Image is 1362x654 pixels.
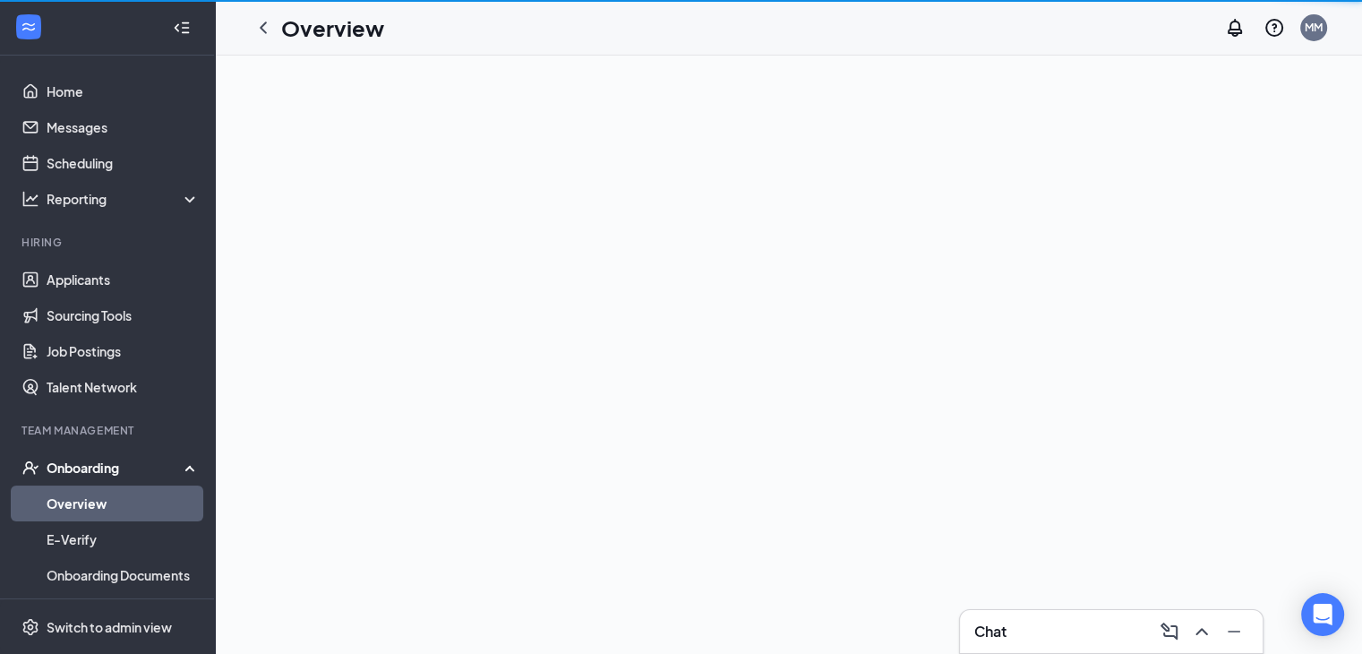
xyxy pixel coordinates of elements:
h3: Chat [974,622,1007,641]
svg: ComposeMessage [1159,621,1180,642]
svg: QuestionInfo [1263,17,1285,39]
a: Sourcing Tools [47,297,200,333]
div: MM [1305,20,1323,35]
a: Onboarding Documents [47,557,200,593]
div: Open Intercom Messenger [1301,593,1344,636]
a: Home [47,73,200,109]
button: Minimize [1220,617,1248,646]
svg: ChevronUp [1191,621,1212,642]
svg: Minimize [1223,621,1245,642]
div: Switch to admin view [47,618,172,636]
svg: Settings [21,618,39,636]
button: ChevronUp [1187,617,1216,646]
svg: WorkstreamLogo [20,18,38,36]
svg: Notifications [1224,17,1246,39]
a: Talent Network [47,369,200,405]
svg: UserCheck [21,459,39,477]
svg: Analysis [21,190,39,208]
a: Job Postings [47,333,200,369]
h1: Overview [281,13,384,43]
a: Messages [47,109,200,145]
button: ComposeMessage [1155,617,1184,646]
div: Team Management [21,423,196,438]
div: Reporting [47,190,201,208]
a: E-Verify [47,521,200,557]
a: Activity log [47,593,200,629]
a: Overview [47,486,200,521]
div: Onboarding [47,459,184,477]
svg: ChevronLeft [253,17,274,39]
a: Scheduling [47,145,200,181]
svg: Collapse [173,19,191,37]
div: Hiring [21,235,196,250]
a: Applicants [47,262,200,297]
